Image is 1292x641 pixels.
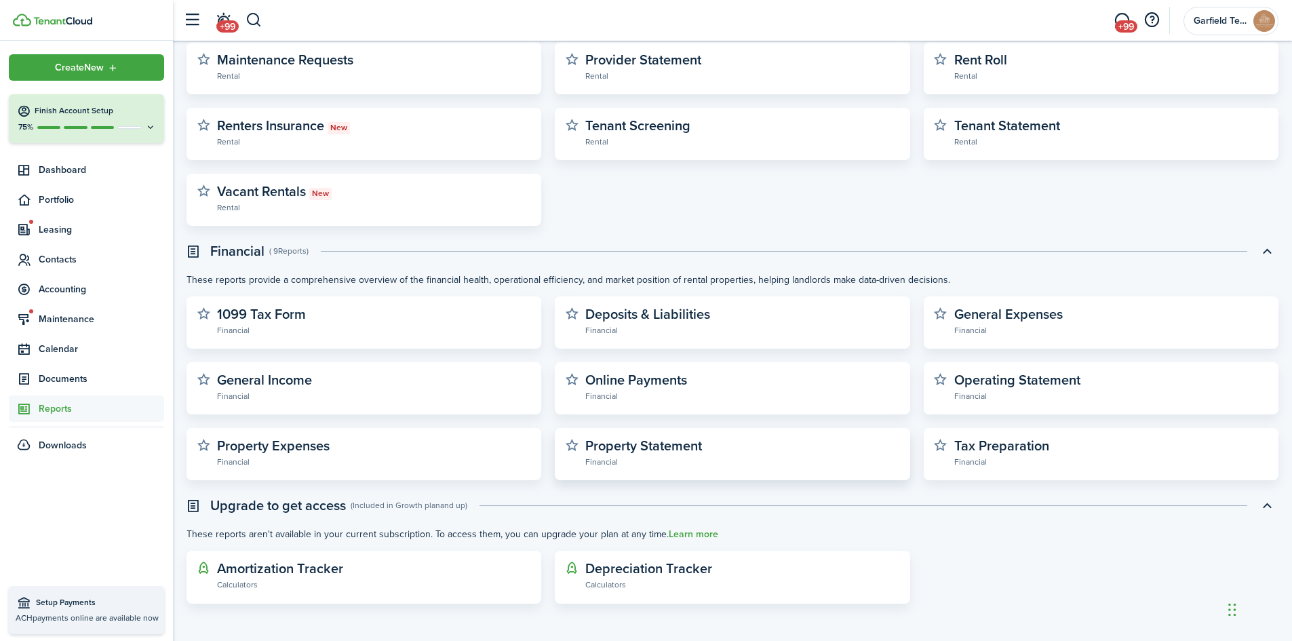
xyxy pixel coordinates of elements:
widget-stats-subtitle: Rental [217,200,531,214]
widget-stats-description: General Income [217,370,312,390]
widget-stats-description: General Expenses [954,304,1063,324]
span: New [330,123,347,133]
widget-stats-subtitle: Rental [585,69,899,82]
span: New [312,189,329,199]
span: Downloads [39,438,87,452]
button: Mark as favourite [565,438,579,452]
a: Operating StatementFinancial [954,372,1268,402]
span: Create New [55,63,104,73]
span: Leasing [39,222,164,237]
p: These reports provide a comprehensive overview of the financial health, operational efficiency, a... [187,273,1278,287]
widget-stats-description: Deposits & Liabilities [585,304,710,324]
a: Maintenance RequestsRental [217,52,531,82]
button: Mark as favourite [197,438,210,452]
a: Tenant StatementRental [954,118,1268,148]
button: Search [246,9,262,32]
button: Mark as favourite [197,184,210,197]
a: Vacant RentalsNewRental [217,184,531,214]
button: Mark as favourite [565,307,579,320]
widget-stats-subtitle: Financial [217,389,531,402]
a: Tax PreparationFinancial [954,438,1268,468]
span: Setup Payments [36,596,157,610]
a: Property StatementFinancial [585,438,899,468]
p: 75% [17,121,34,133]
widget-stats-subtitle: Financial [217,454,531,468]
widget-stats-description: Operating Statement [954,370,1080,390]
widget-stats-description: Tax Preparation [954,435,1049,456]
widget-stats-description: Online Payments [585,370,687,390]
button: Mark as favourite [565,372,579,386]
swimlane-title: Financial [210,241,265,261]
a: Notifications [210,3,236,38]
button: Mark as favourite [934,372,947,386]
a: Online PaymentsFinancial [585,372,899,402]
div: Drag [1228,589,1236,630]
a: Renters InsuranceNewRental [217,118,531,148]
swimlane-body: Toggle accordion [187,273,1278,480]
widget-stats-subtitle: Financial [585,323,899,336]
button: Toggle accordion [1255,239,1278,263]
button: Open sidebar [179,7,205,33]
button: Mark as favourite [934,118,947,132]
swimlane-body: Toggle accordion [187,527,1278,603]
widget-stats-description: Renters Insurance [217,115,350,136]
widget-stats-description: Tenant Statement [954,115,1060,136]
span: +99 [1115,20,1137,33]
a: General IncomeFinancial [217,372,531,402]
a: Rent RollRental [954,52,1268,82]
widget-stats-description: 1099 Tax Form [217,304,306,324]
span: +99 [216,20,239,33]
widget-stats-subtitle: Calculators [585,578,899,591]
img: Garfield Terrace Apartments [1253,10,1275,32]
h4: Finish Account Setup [35,105,156,117]
span: Portfolio [39,193,164,207]
button: Mark as favourite [197,118,210,132]
iframe: Chat Widget [1224,576,1292,641]
widget-stats-subtitle: Rental [954,134,1268,148]
a: 1099 Tax FormFinancial [217,307,531,336]
span: Contacts [39,252,164,267]
widget-stats-description: Provider Statement [585,50,701,70]
button: Open resource center [1140,9,1163,32]
widget-stats-subtitle: Rental [217,134,531,148]
button: Mark as favourite [197,52,210,66]
widget-stats-subtitle: Calculators [217,578,531,591]
a: Tenant ScreeningRental [585,118,899,148]
a: Reports [9,395,164,422]
button: Mark as favourite [934,307,947,320]
a: Setup PaymentsACHpayments online are available now [9,586,164,634]
a: Dashboard [9,157,164,183]
widget-stats-description: Vacant Rentals [217,181,332,201]
widget-stats-subtitle: Financial [954,323,1268,336]
span: payments online are available now [33,612,159,624]
widget-stats-subtitle: Financial [585,454,899,468]
widget-stats-description: Maintenance Requests [217,50,353,70]
a: Messaging [1109,3,1135,38]
span: Maintenance [39,312,164,326]
widget-stats-subtitle: Rental [585,134,899,148]
span: Documents [39,372,164,386]
widget-stats-description: Amortization Tracker [217,558,343,579]
a: Provider StatementRental [585,52,899,82]
widget-stats-subtitle: Financial [954,389,1268,402]
a: Deposits & LiabilitiesFinancial [585,307,899,336]
button: Mark as favourite [565,52,579,66]
button: Toggle accordion [1255,494,1278,517]
span: Garfield Terrace Apartments [1194,16,1248,26]
widget-stats-subtitle: Rental [954,69,1268,82]
button: Mark as favourite [197,372,210,386]
span: Dashboard [39,163,164,177]
widget-stats-description: Property Expenses [217,435,330,456]
widget-stats-subtitle: Rental [217,69,531,82]
p: ACH [16,612,157,624]
span: Reports [39,402,164,416]
button: Mark as favourite [197,307,210,320]
widget-stats-description: Tenant Screening [585,115,690,136]
p: These reports aren't available in your current subscription. To access them, you can upgrade your... [187,527,1278,541]
swimlane-title: Upgrade to get access [210,495,346,516]
img: TenantCloud [13,14,31,26]
widget-stats-description: Rent Roll [954,50,1007,70]
widget-stats-subtitle: Financial [585,389,899,402]
span: Accounting [39,282,164,296]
